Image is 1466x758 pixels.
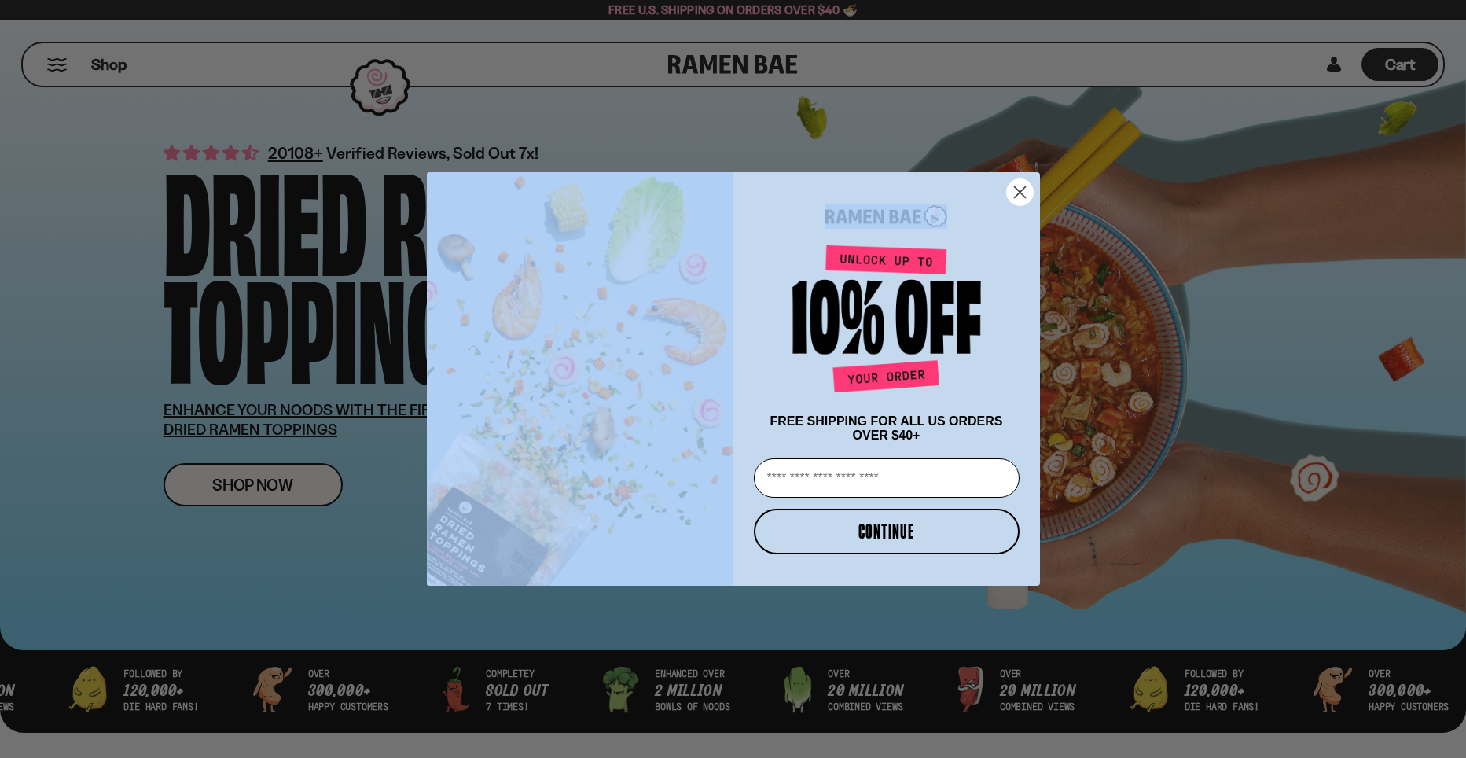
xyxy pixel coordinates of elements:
[427,158,748,586] img: ce7035ce-2e49-461c-ae4b-8ade7372f32c.png
[770,414,1002,442] span: FREE SHIPPING FOR ALL US ORDERS OVER $40+
[788,245,985,399] img: Unlock up to 10% off
[754,509,1020,554] button: CONTINUE
[825,204,947,230] img: Ramen Bae Logo
[1006,178,1034,206] button: Close dialog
